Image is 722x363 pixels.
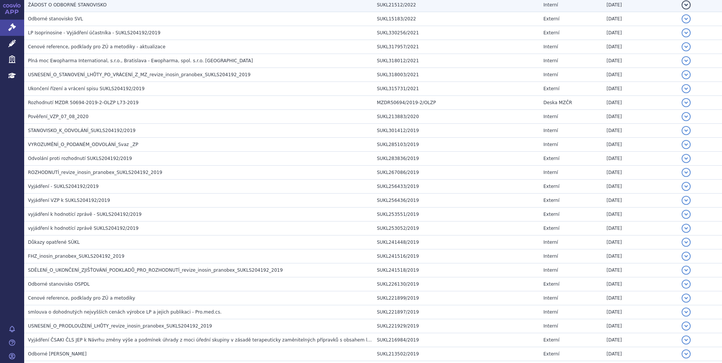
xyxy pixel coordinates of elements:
button: detail [682,266,691,275]
td: [DATE] [603,68,678,82]
span: Ukončení řízení a vrácení spisu SUKLS204192/2019 [28,86,145,91]
td: SUKL330256/2021 [373,26,540,40]
td: [DATE] [603,180,678,194]
span: Vyjádření ČSAKI ČLS JEP k Návrhu změny výše a podmínek úhrady z moci úřední skupiny v zásadě tera... [28,337,501,343]
span: Interní [543,309,558,315]
span: FHZ_inosin_pranobex_SUKLS204192_2019 [28,254,124,259]
td: [DATE] [603,347,678,361]
span: vyjádření k hodnotící zprávě - SUKLS204192/2019 [28,212,142,217]
td: SUKL213502/2019 [373,347,540,361]
button: detail [682,154,691,163]
span: Cenové reference, podklady pro ZÚ a metodiky - aktualizace [28,44,165,49]
span: SDĚLENÍ_O_UKONČENÍ_ZJIŠŤOVÁNÍ_PODKLADŮ_PRO_ROZHODNUTÍ_revize_inosin_pranobex_SUKLS204192_2019 [28,268,283,273]
span: USNESENÍ_O_STANOVENÍ_LHŮTY_PO_VRÁCENÍ_Z_MZ_revize_inosin_pranobex_SUKLS204192_2019 [28,72,250,77]
td: [DATE] [603,333,678,347]
span: Externí [543,86,559,91]
span: Interní [543,268,558,273]
span: Interní [543,240,558,245]
td: [DATE] [603,277,678,291]
span: Důkazy opatřené SÚKL [28,240,80,245]
button: detail [682,349,691,358]
td: SUKL226130/2019 [373,277,540,291]
span: Externí [543,281,559,287]
td: SUKL221929/2019 [373,319,540,333]
td: [DATE] [603,235,678,249]
span: Odvolání proti rozhodnutí SUKLS204192/2019 [28,156,132,161]
td: SUKL253052/2019 [373,221,540,235]
span: Plná moc Ewopharma International, s.r.o., Bratislava - Ewopharma, spol. s.r.o. Praha [28,58,253,63]
td: [DATE] [603,194,678,208]
span: Externí [543,351,559,357]
button: detail [682,294,691,303]
td: SUKL317957/2021 [373,40,540,54]
td: [DATE] [603,96,678,110]
td: [DATE] [603,249,678,263]
td: [DATE] [603,40,678,54]
td: SUKL221897/2019 [373,305,540,319]
td: SUKL241516/2019 [373,249,540,263]
button: detail [682,28,691,37]
span: Interní [543,128,558,133]
td: SUKL256436/2019 [373,194,540,208]
span: Externí [543,198,559,203]
span: Externí [543,226,559,231]
td: [DATE] [603,305,678,319]
td: MZDR50694/2019-2/OLZP [373,96,540,110]
span: Deska MZČR [543,100,572,105]
td: [DATE] [603,26,678,40]
span: STANOVISKO_K_ODVOLÁNÍ_SUKLS204192/2019 [28,128,136,133]
button: detail [682,0,691,9]
span: LP Isoprinosine - Vyjádření účastníka - SUKLS204192/2019 [28,30,160,35]
td: SUKL216984/2019 [373,333,540,347]
button: detail [682,14,691,23]
span: Interní [543,114,558,119]
td: [DATE] [603,138,678,152]
span: Externí [543,30,559,35]
span: Interní [543,2,558,8]
td: SUKL213883/2020 [373,110,540,124]
button: detail [682,224,691,233]
button: detail [682,98,691,107]
button: detail [682,56,691,65]
button: detail [682,238,691,247]
span: Interní [543,44,558,49]
td: SUKL318012/2021 [373,54,540,68]
td: SUKL241518/2019 [373,263,540,277]
td: SUKL256433/2019 [373,180,540,194]
span: Vyjádření VZP k SUKLS204192/2019 [28,198,110,203]
span: Rozhodnutí MZDR 50694-2019-2-OLZP L73-2019 [28,100,139,105]
td: [DATE] [603,263,678,277]
td: SUKL241448/2019 [373,235,540,249]
td: SUKL15183/2022 [373,12,540,26]
td: [DATE] [603,319,678,333]
td: SUKL285103/2019 [373,138,540,152]
td: [DATE] [603,82,678,96]
button: detail [682,126,691,135]
td: [DATE] [603,221,678,235]
td: [DATE] [603,124,678,138]
td: SUKL315731/2021 [373,82,540,96]
span: ŽÁDOST O ODBORNÉ STANOVISKO [28,2,106,8]
span: Interní [543,58,558,63]
td: [DATE] [603,54,678,68]
span: Interní [543,323,558,329]
td: SUKL318003/2021 [373,68,540,82]
td: [DATE] [603,12,678,26]
button: detail [682,112,691,121]
span: Pověření_VZP_07_08_2020 [28,114,88,119]
span: Odborné stanovisko OSPDL [28,281,89,287]
button: detail [682,70,691,79]
span: Interní [543,295,558,301]
span: Externí [543,156,559,161]
button: detail [682,335,691,345]
span: Externí [543,16,559,22]
span: Externí [543,212,559,217]
span: Interní [543,72,558,77]
span: Interní [543,142,558,147]
td: [DATE] [603,152,678,166]
span: Interní [543,254,558,259]
button: detail [682,140,691,149]
span: smlouva o dohodnutých nejvyšších cenách výrobce LP a jejich publikaci - Pro.med.cs. [28,309,222,315]
span: VYROZUMĚNÍ_O_PODANÉM_ODVOLÁNÍ_Svaz _ZP [28,142,138,147]
button: detail [682,84,691,93]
